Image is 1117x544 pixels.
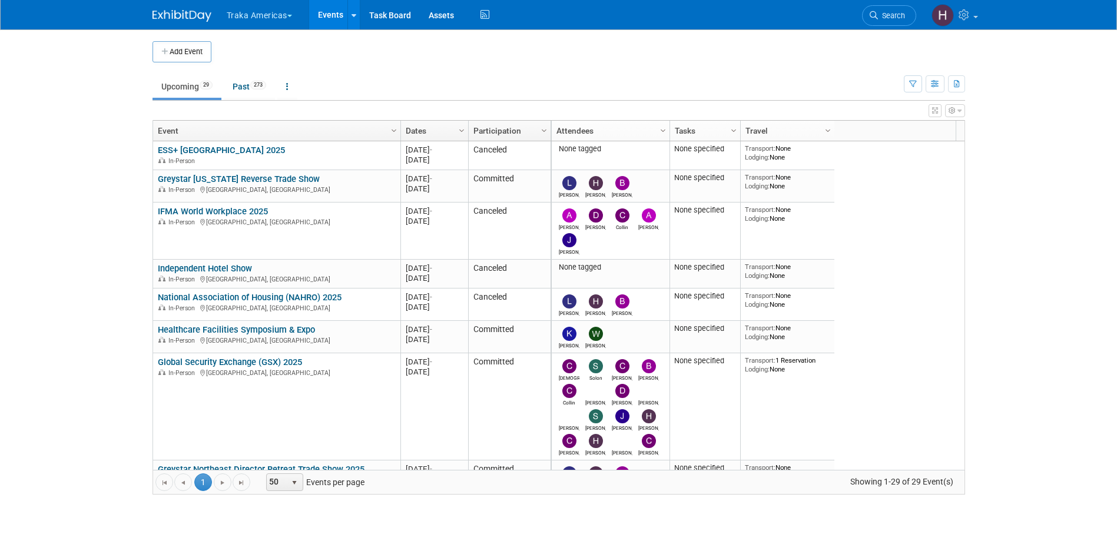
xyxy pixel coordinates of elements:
[158,174,320,184] a: Greystar [US_STATE] Reverse Trade Show
[745,205,775,214] span: Transport:
[559,309,579,316] div: Larry Green
[430,465,432,473] span: -
[158,186,165,192] img: In-Person Event
[158,304,165,310] img: In-Person Event
[612,309,632,316] div: Brooke Fiore
[559,423,579,431] div: Raffaele Ceravolo
[158,324,315,335] a: Healthcare Facilities Symposium & Expo
[745,291,830,309] div: None None
[823,126,833,135] span: Column Settings
[932,4,954,26] img: Heather Fraser
[214,473,231,491] a: Go to the next page
[406,302,463,312] div: [DATE]
[538,121,551,138] a: Column Settings
[674,263,735,272] div: None specified
[455,121,468,138] a: Column Settings
[153,10,211,22] img: ExhibitDay
[406,357,463,367] div: [DATE]
[642,434,656,448] img: Cornelius Harrington
[745,463,775,472] span: Transport:
[406,145,463,155] div: [DATE]
[642,409,656,423] img: Heather Fraser
[158,121,393,141] a: Event
[745,173,775,181] span: Transport:
[468,170,551,203] td: Committed
[556,263,665,272] div: None tagged
[430,207,432,215] span: -
[430,325,432,334] span: -
[559,190,579,198] div: Larry Green
[200,81,213,89] span: 29
[168,304,198,312] span: In-Person
[158,367,395,377] div: [GEOGRAPHIC_DATA], [GEOGRAPHIC_DATA]
[745,121,827,141] a: Travel
[406,155,463,165] div: [DATE]
[559,247,579,255] div: Jamie Saenz
[615,294,629,309] img: Brooke Fiore
[589,466,603,480] img: Hannah Nichols
[389,126,399,135] span: Column Settings
[745,365,770,373] span: Lodging:
[406,324,463,334] div: [DATE]
[585,223,606,230] div: Dirk Welch
[430,174,432,183] span: -
[559,448,579,456] div: Chris Obarski
[745,463,830,480] div: None None
[290,478,299,487] span: select
[615,434,629,448] img: Jeff Fontus
[638,423,659,431] div: Heather Fraser
[168,369,198,377] span: In-Person
[589,208,603,223] img: Dirk Welch
[657,121,669,138] a: Column Settings
[158,157,165,163] img: In-Person Event
[168,186,198,194] span: In-Person
[612,190,632,198] div: Brooke Fiore
[158,184,395,194] div: [GEOGRAPHIC_DATA], [GEOGRAPHIC_DATA]
[589,294,603,309] img: Hannah Nichols
[406,464,463,474] div: [DATE]
[745,333,770,341] span: Lodging:
[155,473,173,491] a: Go to the first page
[168,157,198,165] span: In-Person
[430,357,432,366] span: -
[615,176,629,190] img: Brooke Fiore
[473,121,543,141] a: Participation
[745,271,770,280] span: Lodging:
[406,216,463,226] div: [DATE]
[638,223,659,230] div: Anna Boyers
[745,144,775,152] span: Transport:
[251,473,376,491] span: Events per page
[406,367,463,377] div: [DATE]
[556,121,662,141] a: Attendees
[224,75,275,98] a: Past273
[168,276,198,283] span: In-Person
[430,293,432,301] span: -
[674,356,735,366] div: None specified
[589,409,603,423] img: Steve Atkinson
[562,359,576,373] img: Christian Guzman
[745,182,770,190] span: Lodging:
[585,448,606,456] div: Hector Melendez
[158,218,165,224] img: In-Person Event
[406,121,460,141] a: Dates
[430,145,432,154] span: -
[878,11,905,20] span: Search
[468,353,551,460] td: Committed
[556,144,665,154] div: None tagged
[160,478,169,487] span: Go to the first page
[821,121,834,138] a: Column Settings
[406,174,463,184] div: [DATE]
[562,434,576,448] img: Chris Obarski
[745,263,775,271] span: Transport:
[839,473,964,490] span: Showing 1-29 of 29 Event(s)
[589,327,603,341] img: William Knowles
[387,121,400,138] a: Column Settings
[585,398,606,406] div: Danny Garrido
[615,208,629,223] img: Collin Sharp
[562,294,576,309] img: Larry Green
[158,357,302,367] a: Global Security Exchange (GSX) 2025
[585,190,606,198] div: Hannah Nichols
[218,478,227,487] span: Go to the next page
[158,217,395,227] div: [GEOGRAPHIC_DATA], [GEOGRAPHIC_DATA]
[158,274,395,284] div: [GEOGRAPHIC_DATA], [GEOGRAPHIC_DATA]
